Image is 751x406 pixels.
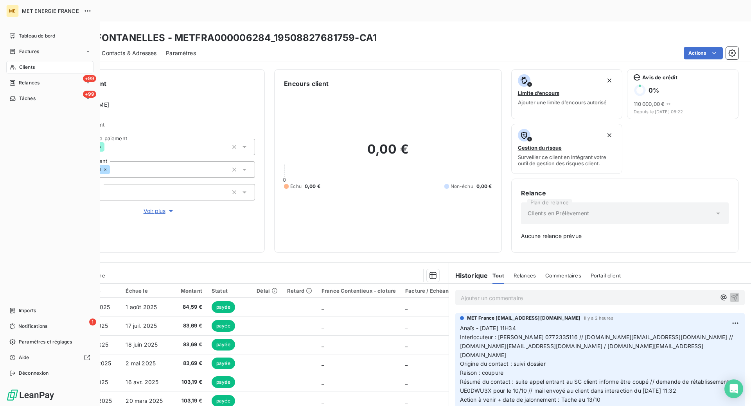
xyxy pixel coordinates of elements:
[212,288,247,294] div: Statut
[634,109,732,114] span: Depuis le [DATE] 06:22
[322,341,324,348] span: _
[460,360,546,367] span: Origine du contact : suivi dossier
[104,143,111,150] input: Ajouter une valeur
[322,304,324,310] span: _
[172,303,202,311] span: 84,59 €
[212,376,235,388] span: payée
[528,209,589,217] span: Clients en Prélèvement
[126,288,163,294] div: Échue le
[405,397,408,404] span: _
[467,315,581,322] span: MET France [EMAIL_ADDRESS][DOMAIN_NAME]
[521,188,729,198] h6: Relance
[212,320,235,332] span: payée
[649,86,659,94] h6: 0 %
[460,369,503,376] span: Raison : coupure
[284,141,492,165] h2: 0,00 €
[19,95,36,102] span: Tâches
[545,272,581,279] span: Commentaires
[521,232,729,240] span: Aucune relance prévue
[126,341,158,348] span: 18 juin 2025
[63,122,255,132] span: Propriétés Client
[584,316,613,320] span: il y a 2 heures
[290,183,302,190] span: Échu
[322,397,324,404] span: _
[284,79,329,88] h6: Encours client
[405,379,408,385] span: _
[19,338,72,345] span: Paramètres et réglages
[83,91,96,98] span: +99
[19,307,36,314] span: Imports
[257,288,278,294] div: Délai
[19,48,39,55] span: Factures
[172,341,202,349] span: 83,69 €
[172,322,202,330] span: 83,69 €
[287,288,312,294] div: Retard
[47,79,255,88] h6: Informations client
[172,378,202,386] span: 103,19 €
[460,334,735,358] span: Interlocuteur : [PERSON_NAME] 0772335116 // [DOMAIN_NAME][EMAIL_ADDRESS][DOMAIN_NAME] // [DOMAIN_...
[63,207,255,215] button: Voir plus
[126,322,157,329] span: 17 juil. 2025
[19,354,29,361] span: Aide
[451,183,473,190] span: Non-échu
[19,32,55,39] span: Tableau de bord
[449,271,488,280] h6: Historique
[492,272,504,279] span: Tout
[460,378,738,394] span: Résumé du contact : suite appel entrant au SC client informe être coupé // demande de rétablissem...
[102,49,156,57] span: Contacts & Adresses
[511,124,623,174] button: Gestion du risqueSurveiller ce client en intégrant votre outil de gestion des risques client.
[19,64,35,71] span: Clients
[322,322,324,329] span: _
[518,90,559,96] span: Limite d’encours
[591,272,621,279] span: Portail client
[18,323,47,330] span: Notifications
[724,379,743,398] div: Open Intercom Messenger
[518,145,562,151] span: Gestion du risque
[126,397,163,404] span: 20 mars 2025
[89,318,96,326] span: 1
[172,359,202,367] span: 83,69 €
[460,325,516,331] span: Anaïs - [DATE] 11H34
[405,288,459,294] div: Facture / Echéancier
[126,304,157,310] span: 1 août 2025
[518,154,616,166] span: Surveiller ce client en intégrant votre outil de gestion des risques client.
[405,322,408,329] span: _
[283,177,286,183] span: 0
[322,379,324,385] span: _
[19,79,40,86] span: Relances
[476,183,492,190] span: 0,00 €
[518,99,607,106] span: Ajouter une limite d’encours autorisé
[126,360,156,367] span: 2 mai 2025
[83,75,96,82] span: +99
[305,183,320,190] span: 0,00 €
[172,397,202,405] span: 103,19 €
[514,272,536,279] span: Relances
[460,396,601,403] span: Action à venir + date de jalonnement : Tache au 13/10
[322,360,324,367] span: _
[172,288,202,294] div: Montant
[634,101,665,107] span: 110 000,00 €
[212,301,235,313] span: payée
[19,370,49,377] span: Déconnexion
[405,341,408,348] span: _
[144,207,175,215] span: Voir plus
[322,288,396,294] div: France Contentieux - cloture
[212,339,235,351] span: payée
[511,69,623,119] button: Limite d’encoursAjouter une limite d’encours autorisé
[405,304,408,310] span: _
[110,166,116,173] input: Ajouter une valeur
[6,389,55,401] img: Logo LeanPay
[6,351,93,364] a: Aide
[212,358,235,369] span: payée
[166,49,196,57] span: Paramètres
[684,47,723,59] button: Actions
[69,31,377,45] h3: EURL FONTANELLES - METFRA000006284_19508827681759-CA1
[405,360,408,367] span: _
[126,379,158,385] span: 16 avr. 2025
[642,74,677,80] span: Avis de crédit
